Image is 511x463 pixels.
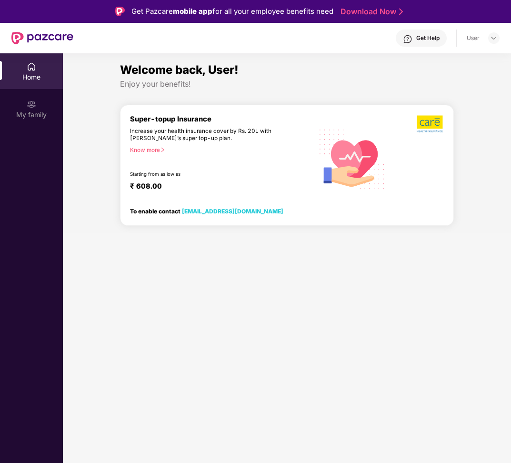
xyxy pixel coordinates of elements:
a: [EMAIL_ADDRESS][DOMAIN_NAME] [182,208,283,215]
strong: mobile app [173,7,212,16]
div: To enable contact [130,208,283,214]
div: Enjoy your benefits! [120,79,454,89]
div: Get Pazcare for all your employee benefits need [131,6,333,17]
img: svg+xml;base64,PHN2ZyBpZD0iSGVscC0zMngzMiIgeG1sbnM9Imh0dHA6Ly93d3cudzMub3JnLzIwMDAvc3ZnIiB3aWR0aD... [403,34,412,44]
img: Logo [115,7,125,16]
div: ₹ 608.00 [130,182,304,193]
div: Starting from as low as [130,171,273,178]
div: User [467,34,480,42]
img: Stroke [399,7,403,17]
div: Know more [130,147,308,153]
div: Increase your health insurance cover by Rs. 20L with [PERSON_NAME]’s super top-up plan. [130,128,272,142]
img: svg+xml;base64,PHN2ZyB3aWR0aD0iMjAiIGhlaWdodD0iMjAiIHZpZXdCb3g9IjAgMCAyMCAyMCIgZmlsbD0ibm9uZSIgeG... [27,100,36,109]
img: New Pazcare Logo [11,32,73,44]
img: svg+xml;base64,PHN2ZyBpZD0iRHJvcGRvd24tMzJ4MzIiIHhtbG5zPSJodHRwOi8vd3d3LnczLm9yZy8yMDAwL3N2ZyIgd2... [490,34,498,42]
img: b5dec4f62d2307b9de63beb79f102df3.png [417,115,444,133]
span: Welcome back, User! [120,63,239,77]
img: svg+xml;base64,PHN2ZyBpZD0iSG9tZSIgeG1sbnM9Imh0dHA6Ly93d3cudzMub3JnLzIwMDAvc3ZnIiB3aWR0aD0iMjAiIG... [27,62,36,71]
img: svg+xml;base64,PHN2ZyB4bWxucz0iaHR0cDovL3d3dy53My5vcmcvMjAwMC9zdmciIHhtbG5zOnhsaW5rPSJodHRwOi8vd3... [313,119,391,199]
div: Get Help [416,34,440,42]
a: Download Now [341,7,400,17]
div: Super-topup Insurance [130,115,313,123]
span: right [160,147,165,152]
